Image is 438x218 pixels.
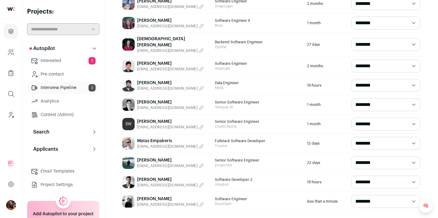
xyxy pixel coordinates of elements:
[304,33,348,56] div: 27 days
[304,56,348,76] div: 2 months
[122,99,135,111] img: 2f7b83c12ebe432252f0fe253f50a0fab9ca1583e5d1e0e4c1aab165d5fe66ff
[215,119,301,124] span: Senior Software Engineer
[27,68,99,80] a: Pre-contact
[304,192,348,211] div: less than a minute
[137,105,204,110] button: [EMAIL_ADDRESS][DOMAIN_NAME]
[137,138,204,144] a: Matas Empakeris
[27,179,99,191] a: Project Settings
[89,84,96,91] span: 3
[122,79,135,91] img: 6c6d481c765298ec313c6e81d37dbdb955730f6bbd513580c558353d43b23f40
[137,163,198,168] span: [EMAIL_ADDRESS][DOMAIN_NAME]
[122,137,135,150] img: 9a807a38a566e55a557ce88184945c29dbd6430d31663885b76abd07b77f3f17.jpg
[137,60,204,67] a: [PERSON_NAME]
[122,195,135,208] img: b1214705a14c91901950534704deae91c5903d78c0cd2d369253c62884f8da02.jpg
[7,7,14,11] img: wellfound-shorthand-0d5821cbd27db2630d0214b213865d53afaa358527fdda9d0ea32b1df1b89c2c.svg
[4,24,18,39] a: Projects
[137,183,198,188] span: [EMAIL_ADDRESS][DOMAIN_NAME]
[137,196,204,202] a: [PERSON_NAME]
[4,45,18,60] a: Company and ATS Settings
[215,158,301,163] span: Senior Software Engineer
[215,143,301,148] span: Truvius
[137,24,198,29] span: [EMAIL_ADDRESS][DOMAIN_NAME]
[137,202,198,207] span: [EMAIL_ADDRESS][DOMAIN_NAME]
[304,173,348,192] div: 19 hours
[137,163,204,168] button: [EMAIL_ADDRESS][DOMAIN_NAME]
[215,45,301,49] span: Zipline
[137,18,204,24] a: [PERSON_NAME]
[215,80,301,85] span: Data Engineer
[27,126,99,138] button: Search
[137,67,204,72] button: [EMAIL_ADDRESS][DOMAIN_NAME]
[304,115,348,134] div: 1 month
[215,23,301,28] span: Brex
[4,66,18,80] a: Company Lists
[137,125,198,130] span: [EMAIL_ADDRESS][DOMAIN_NAME]
[137,86,198,91] span: [EMAIL_ADDRESS][DOMAIN_NAME]
[30,128,49,136] p: Search
[122,157,135,169] img: 20f19b82e9b1b810046190dde6984fa81959f69e382df21e1c0653d2569e2743
[137,99,204,105] a: [PERSON_NAME]
[137,183,204,188] button: [EMAIL_ADDRESS][DOMAIN_NAME]
[122,17,135,29] img: e790455c02af1d64d679196f7edb96db7e49591361370423a186b312c5ea4e7d
[137,119,204,125] a: [PERSON_NAME]
[137,157,204,163] a: [PERSON_NAME]
[304,153,348,172] div: 22 days
[137,36,209,48] a: [DEMOGRAPHIC_DATA][PERSON_NAME]
[6,200,16,210] button: Open dropdown
[215,61,301,66] span: Software Engineer
[215,40,301,45] span: Backend Software Engineer
[137,202,204,207] button: [EMAIL_ADDRESS][DOMAIN_NAME]
[27,143,99,155] button: Applicants
[304,95,348,114] div: 1 month
[30,146,58,153] p: Applicants
[27,82,99,94] a: Interview Pipeline3
[27,42,99,55] button: Autopilot
[137,48,198,53] span: [EMAIL_ADDRESS][DOMAIN_NAME]
[137,144,198,149] span: [EMAIL_ADDRESS][DOMAIN_NAME]
[215,177,301,182] span: Software Developer 2
[215,18,301,23] span: Software Engineer II
[137,24,204,29] button: [EMAIL_ADDRESS][DOMAIN_NAME]
[215,105,301,110] span: Tempus AI
[418,198,433,213] a: 🧠
[137,80,204,86] a: [PERSON_NAME]
[215,100,301,105] span: Senior Software Engineer
[122,60,135,72] img: 08625ec6fed6764ceb5a837f914ce800a5ab66ad50bc34cd0cda3140d94a46a3.jpg
[215,163,301,168] span: project44
[137,4,198,9] span: [EMAIL_ADDRESS][DOMAIN_NAME]
[215,66,301,71] span: Anyscale
[137,67,198,72] span: [EMAIL_ADDRESS][DOMAIN_NAME]
[33,211,93,217] h2: Add Autopilot to your project
[137,48,209,53] button: [EMAIL_ADDRESS][DOMAIN_NAME]
[304,14,348,33] div: 1 month
[137,86,204,91] button: [EMAIL_ADDRESS][DOMAIN_NAME]
[215,124,301,129] span: OneSchema
[137,144,204,149] button: [EMAIL_ADDRESS][DOMAIN_NAME]
[137,125,204,130] button: [EMAIL_ADDRESS][DOMAIN_NAME]
[89,57,96,64] span: 1
[27,55,99,67] a: Interested1
[137,105,198,110] span: [EMAIL_ADDRESS][DOMAIN_NAME]
[122,176,135,188] img: fd12f72ac53e86962c2ac2c7b405c04fbe4ed940a67aae1c9daee58e4c7d3286.jpg
[215,197,301,201] span: Software Engineer
[215,138,301,143] span: Fullstack Software Developer
[137,177,204,183] a: [PERSON_NAME]
[137,4,204,9] button: [EMAIL_ADDRESS][DOMAIN_NAME]
[27,165,99,177] a: Email Templates
[215,182,301,187] span: Amazon
[215,4,301,9] span: SnapLogic
[4,107,18,122] a: Leads (Backoffice)
[27,7,99,16] h2: Projects:
[6,200,16,210] img: 13968079-medium_jpg
[304,134,348,153] div: 12 days
[304,76,348,95] div: 19 hours
[215,85,301,90] span: Meta
[27,109,99,121] a: Context (Admin)
[122,38,135,51] img: 577b91a34ce41e6338b77e9b1f2f9f9e4a9349e6c2bfb9f4a422f43e26c3809a.jpg
[30,45,55,52] p: Autopilot
[215,201,301,206] span: DoorDash
[122,118,135,130] a: SW
[27,95,99,107] a: Analytics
